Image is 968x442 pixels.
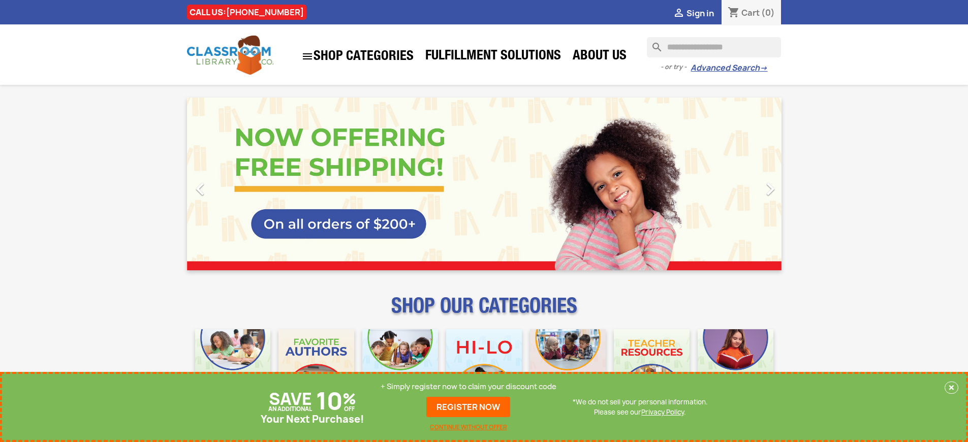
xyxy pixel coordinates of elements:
i:  [673,8,685,20]
img: Classroom Library Company [187,36,273,75]
img: CLC_Favorite_Authors_Mobile.jpg [278,329,354,405]
img: CLC_Phonics_And_Decodables_Mobile.jpg [362,329,438,405]
p: SHOP OUR CATEGORIES [187,303,782,321]
a: Fulfillment Solutions [420,47,566,67]
ul: Carousel container [187,98,782,270]
img: CLC_Dyslexia_Mobile.jpg [698,329,773,405]
i:  [301,50,314,62]
span: - or try - [661,62,691,72]
img: CLC_Bulk_Mobile.jpg [195,329,271,405]
img: CLC_HiLo_Mobile.jpg [446,329,522,405]
a: Advanced Search→ [691,63,767,73]
i: shopping_cart [728,7,740,19]
span: → [760,63,767,73]
a: Next [692,98,782,270]
a: SHOP CATEGORIES [296,45,419,68]
div: CALL US: [187,5,306,20]
span: Cart [741,7,760,18]
img: CLC_Teacher_Resources_Mobile.jpg [614,329,690,405]
a: Previous [187,98,276,270]
a: About Us [568,47,632,67]
span: Sign in [686,8,714,19]
a:  Sign in [673,8,714,19]
input: Search [647,37,781,57]
span: (0) [761,7,775,18]
i:  [758,176,783,202]
img: CLC_Fiction_Nonfiction_Mobile.jpg [530,329,606,405]
i:  [188,176,213,202]
a: [PHONE_NUMBER] [226,7,304,18]
i: search [647,37,659,49]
